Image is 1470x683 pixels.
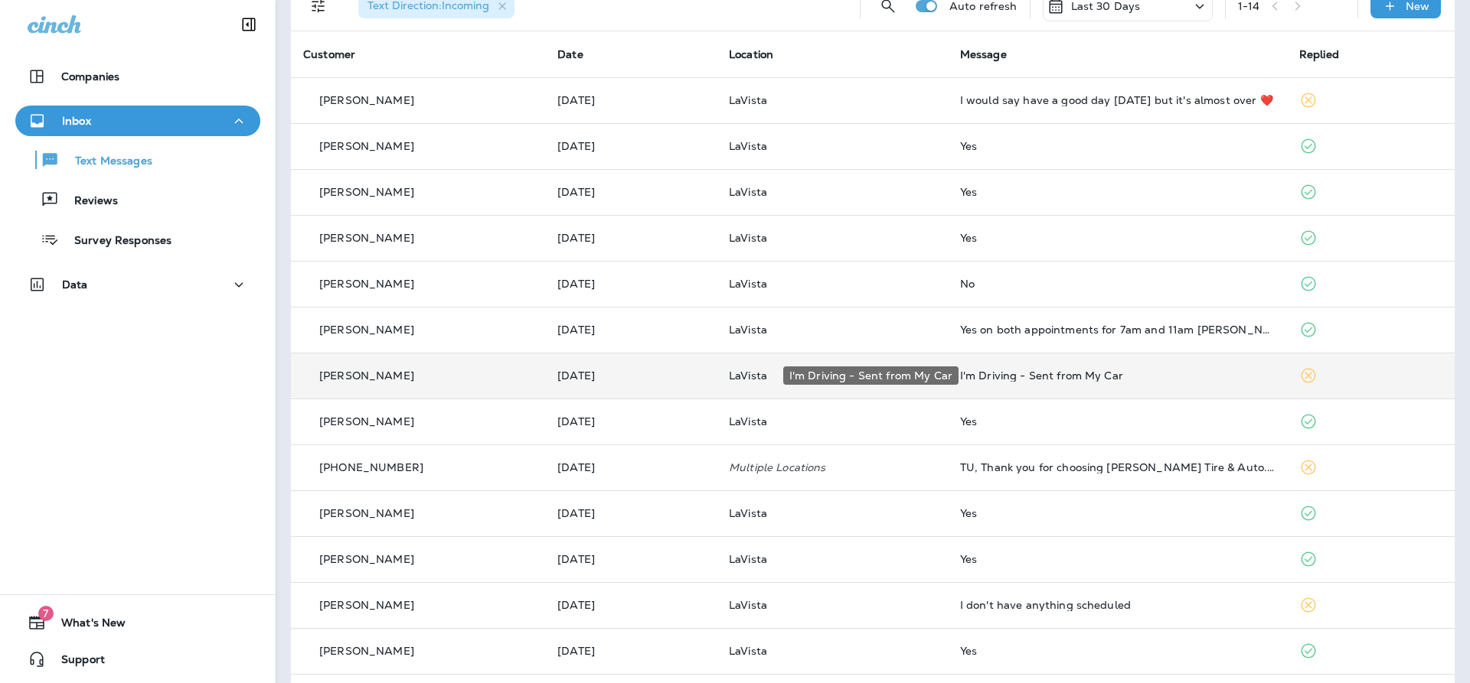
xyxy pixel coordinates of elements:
[729,231,767,245] span: LaVista
[15,223,260,255] button: Survey Responses
[960,507,1275,519] div: Yes
[960,415,1275,428] div: Yes
[729,506,767,520] span: LaVista
[557,324,704,336] p: Sep 7, 2025 10:48 AM
[46,653,105,672] span: Support
[557,645,704,657] p: Aug 27, 2025 10:47 AM
[557,599,704,611] p: Aug 27, 2025 12:56 PM
[15,607,260,638] button: 7What's New
[38,606,54,621] span: 7
[960,645,1275,657] div: Yes
[62,115,91,127] p: Inbox
[729,277,767,291] span: LaVista
[15,184,260,216] button: Reviews
[557,507,704,519] p: Sep 2, 2025 11:28 AM
[557,47,583,61] span: Date
[59,234,171,249] p: Survey Responses
[729,369,767,382] span: LaVista
[960,461,1275,473] div: TU, Thank you for choosing Jensen Tire & Auto. Please approve initial work order estimate in the ...
[960,324,1275,336] div: Yes on both appointments for 7am and 11am John.
[62,278,88,291] p: Data
[319,140,414,152] p: [PERSON_NAME]
[960,369,1275,382] div: I'm Driving - Sent from My Car
[1299,47,1339,61] span: Replied
[319,645,414,657] p: [PERSON_NAME]
[319,232,414,244] p: [PERSON_NAME]
[319,461,423,473] p: [PHONE_NUMBER]
[729,323,767,337] span: LaVista
[557,278,704,290] p: Sep 7, 2025 01:07 PM
[960,47,1007,61] span: Message
[960,140,1275,152] div: Yes
[59,194,118,209] p: Reviews
[15,61,260,92] button: Companies
[15,644,260,675] button: Support
[303,47,355,61] span: Customer
[319,369,414,382] p: [PERSON_NAME]
[729,644,767,658] span: LaVista
[960,186,1275,198] div: Yes
[960,599,1275,611] div: I don't have anything scheduled
[319,415,414,428] p: [PERSON_NAME]
[15,106,260,136] button: Inbox
[557,186,704,198] p: Sep 10, 2025 10:32 AM
[319,278,414,290] p: [PERSON_NAME]
[729,139,767,153] span: LaVista
[960,232,1275,244] div: Yes
[729,461,936,473] p: Multiple Locations
[783,366,959,385] div: I'm Driving - Sent from My Car
[557,369,704,382] p: Sep 2, 2025 04:58 PM
[557,94,704,106] p: Sep 15, 2025 08:37 PM
[60,154,152,169] p: Text Messages
[960,553,1275,565] div: Yes
[15,269,260,300] button: Data
[729,185,767,199] span: LaVista
[960,94,1275,106] div: I would say have a good day today but it's almost over ❤️
[61,70,119,83] p: Companies
[319,186,414,198] p: [PERSON_NAME]
[319,553,414,565] p: [PERSON_NAME]
[729,415,767,428] span: LaVista
[557,140,704,152] p: Sep 11, 2025 09:29 AM
[557,415,704,428] p: Sep 2, 2025 02:11 PM
[729,93,767,107] span: LaVista
[557,553,704,565] p: Sep 2, 2025 09:11 AM
[729,552,767,566] span: LaVista
[729,47,773,61] span: Location
[960,278,1275,290] div: No
[557,461,704,473] p: Sep 2, 2025 12:04 PM
[46,616,126,635] span: What's New
[319,507,414,519] p: [PERSON_NAME]
[557,232,704,244] p: Sep 10, 2025 09:02 AM
[319,324,414,336] p: [PERSON_NAME]
[729,598,767,612] span: LaVista
[319,599,414,611] p: [PERSON_NAME]
[319,94,414,106] p: [PERSON_NAME]
[227,9,270,40] button: Collapse Sidebar
[15,144,260,176] button: Text Messages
